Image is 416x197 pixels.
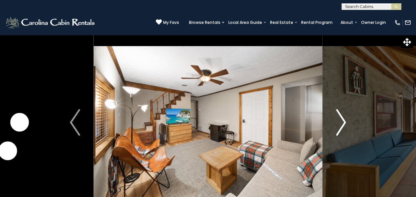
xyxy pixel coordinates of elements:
a: Browse Rentals [186,18,224,27]
a: Rental Program [298,18,336,27]
a: Real Estate [267,18,297,27]
img: arrow [336,109,346,136]
a: Local Area Guide [225,18,265,27]
span: My Favs [163,20,179,26]
img: mail-regular-white.png [404,19,411,26]
img: phone-regular-white.png [394,19,401,26]
a: My Favs [156,19,179,26]
a: About [337,18,356,27]
img: White-1-2.png [5,16,97,29]
a: Owner Login [358,18,389,27]
img: arrow [70,109,80,136]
